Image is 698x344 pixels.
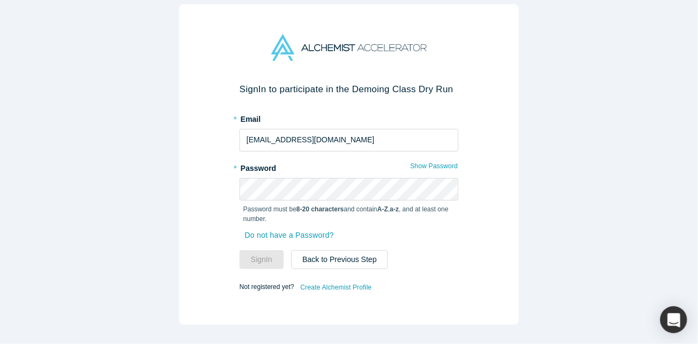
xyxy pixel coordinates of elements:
[239,284,294,291] span: Not registered yet?
[239,250,284,269] button: SignIn
[239,159,459,174] label: Password
[243,226,345,245] a: Do not have a Password?
[239,84,459,95] h2: Sign In to participate in the Demoing Class Dry Run
[300,280,372,294] a: Create Alchemist Profile
[390,205,399,213] strong: a-z
[239,110,459,125] label: Email
[297,205,344,213] strong: 8-20 characters
[378,205,388,213] strong: A-Z
[243,204,455,224] p: Password must be and contain , , and at least one number.
[291,250,388,269] button: Back to Previous Step
[271,35,427,61] img: Alchemist Accelerator Logo
[410,159,459,173] button: Show Password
